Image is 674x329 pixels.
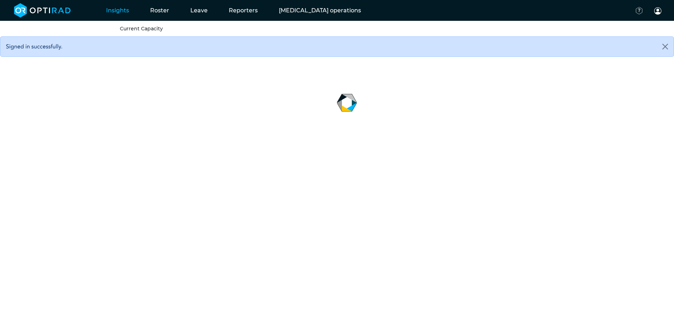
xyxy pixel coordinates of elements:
img: brand-opti-rad-logos-blue-and-white-d2f68631ba2948856bd03f2d395fb146ddc8fb01b4b6e9315ea85fa773367... [14,3,71,18]
a: Current Capacity [120,25,163,32]
button: Close [657,37,674,56]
